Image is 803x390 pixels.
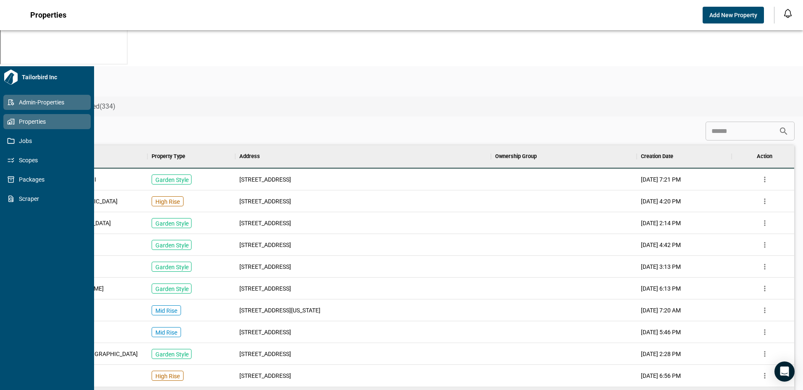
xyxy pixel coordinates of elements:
p: Garden Style [155,176,189,184]
div: Address [235,145,491,168]
a: Properties [3,114,91,129]
p: Mid Rise [155,307,177,315]
a: Packages [3,172,91,187]
p: Mid Rise [155,328,177,337]
button: Open notification feed [781,7,795,20]
p: Garden Style [155,285,189,293]
span: Archived(334) [74,102,115,111]
div: Address [239,145,260,168]
div: Ownership Group [491,145,637,168]
span: [DATE] 7:21 PM [641,175,681,184]
div: Creation Date [637,145,732,168]
span: Tailorbird Inc [18,73,91,81]
button: more [758,304,771,317]
span: [DATE] 2:14 PM [641,219,681,227]
button: Add New Property [703,7,764,23]
span: [DATE] 7:20 AM [641,306,681,315]
span: [STREET_ADDRESS] [239,197,291,205]
span: [DATE] 2:28 PM [641,350,681,358]
span: [DATE] 4:20 PM [641,197,681,205]
span: [STREET_ADDRESS] [239,241,291,249]
span: Add New Property [709,11,757,19]
a: Admin-Properties [3,95,91,110]
div: Action [757,145,772,168]
div: Property Type [152,145,185,168]
a: Scopes [3,153,91,168]
span: [DATE] 3:13 PM [641,263,681,271]
span: Properties [30,11,66,19]
span: [STREET_ADDRESS] [239,284,291,293]
button: more [758,369,771,382]
span: Properties [15,117,83,126]
span: [STREET_ADDRESS] [239,372,291,380]
button: more [758,282,771,295]
span: [STREET_ADDRESS] [239,219,291,227]
span: [DATE] 4:42 PM [641,241,681,249]
p: High Rise [155,372,180,380]
a: Jobs [3,133,91,148]
span: [STREET_ADDRESS] [239,328,291,336]
button: more [758,173,771,186]
div: Ownership Group [495,145,537,168]
span: [STREET_ADDRESS][US_STATE] [239,306,320,315]
span: Scraper [15,195,83,203]
span: [DATE] 6:13 PM [641,284,681,293]
button: more [758,326,771,338]
span: Jobs [15,137,83,145]
span: Packages [15,175,83,184]
button: more [758,195,771,208]
span: Scopes [15,156,83,164]
div: Property Type [147,145,235,168]
div: Creation Date [641,145,673,168]
button: more [758,239,771,251]
div: Property Name [31,145,147,168]
span: [STREET_ADDRESS] [239,350,291,358]
span: [DATE] 6:56 PM [641,372,681,380]
div: Open Intercom Messenger [774,361,795,382]
button: more [758,260,771,273]
p: Garden Style [155,263,189,271]
a: Scraper [3,191,91,206]
span: [DATE] 5:46 PM [641,328,681,336]
p: High Rise [155,198,180,206]
div: Action [732,145,798,168]
button: more [758,217,771,229]
button: more [758,348,771,360]
p: Garden Style [155,241,189,250]
span: [STREET_ADDRESS] [239,175,291,184]
span: [STREET_ADDRESS] [239,263,291,271]
span: Admin-Properties [15,98,83,107]
div: base tabs [22,96,803,117]
p: Garden Style [155,219,189,228]
p: Garden Style [155,350,189,359]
